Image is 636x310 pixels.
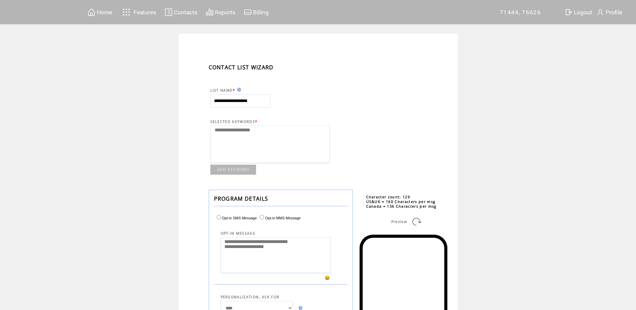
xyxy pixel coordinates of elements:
[258,216,300,220] label: Opt-in MMS Message
[366,199,436,204] span: US&UK = 160 Characters per msg
[215,9,235,16] span: Reports
[134,9,156,16] span: Features
[596,8,604,16] img: profile.svg
[574,9,592,16] span: Logout
[564,7,595,17] a: Logout
[87,8,95,16] img: home.svg
[210,88,233,93] span: LIST NAME
[209,64,274,71] span: CONTACT LIST WIZARD
[165,8,173,16] img: contacts.svg
[235,88,241,92] img: help.gif
[565,8,573,16] img: exit.svg
[260,215,264,219] input: Opt-in MMS Message
[121,7,132,18] img: features.svg
[253,9,269,16] span: Billing
[174,9,197,16] span: Contacts
[221,295,280,299] span: PERSONALIZATION, ASK FOR
[164,7,198,17] a: Contacts
[325,275,331,281] span: 😀
[217,215,221,219] input: Opt-in SMS Message
[296,306,302,310] img: help.gif
[221,231,256,236] span: OPT-IN MESSAGE
[366,195,410,199] span: Character count: 129
[215,216,257,220] label: Opt-in SMS Message
[606,9,622,16] span: Profile
[205,7,236,17] a: Reports
[500,9,541,16] span: 71444, 76626
[210,165,256,175] a: ADD KEYWORD
[86,7,113,17] a: Home
[120,6,157,19] a: Features
[243,7,270,17] a: Billing
[595,7,623,17] a: Profile
[214,195,268,202] span: PROGRAM DETAILS
[210,119,255,124] span: SELECTED KEYWORDS
[206,8,214,16] img: chart.svg
[244,8,252,16] img: creidtcard.svg
[97,9,112,16] span: Home
[366,204,437,209] span: Canada = 136 Characters per msg
[391,219,407,224] span: Preview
